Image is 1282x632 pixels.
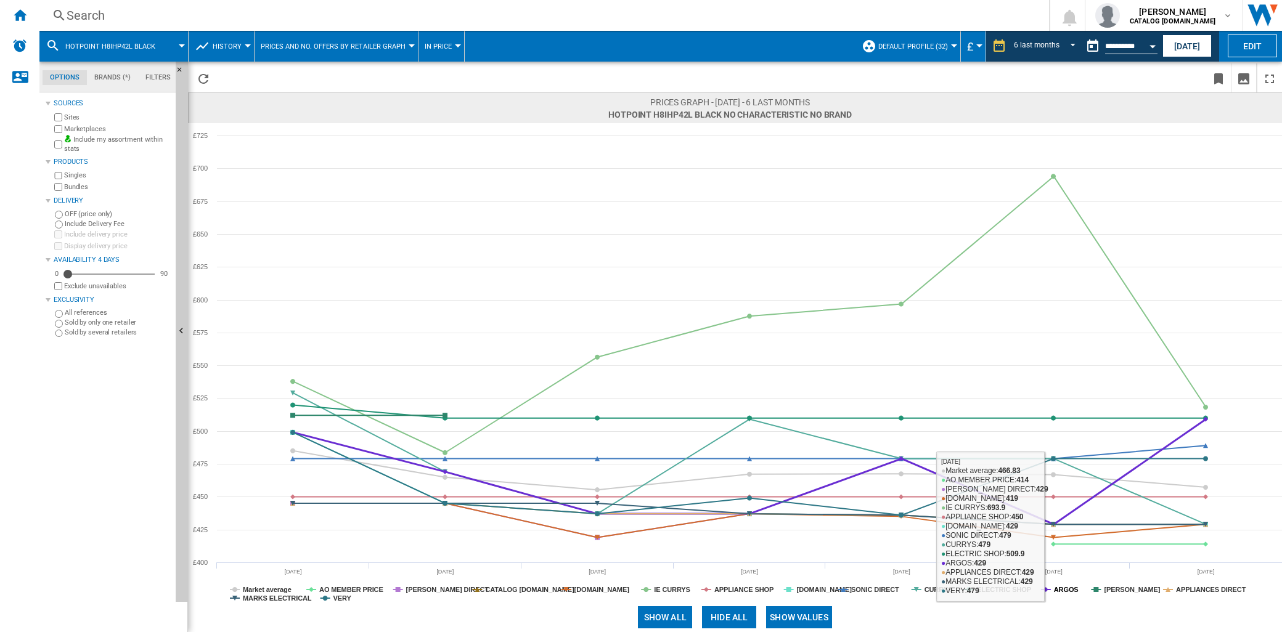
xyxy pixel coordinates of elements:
span: Default profile (32) [878,43,948,51]
label: Sold by only one retailer [65,318,171,327]
tspan: APPLIANCES DIRECT [1176,586,1246,593]
tspan: [PERSON_NAME] DIRECT [406,586,489,593]
input: Marketplaces [54,125,62,133]
div: Default profile (32) [862,31,954,62]
input: Include Delivery Fee [55,221,63,229]
div: Delivery [54,196,171,206]
tspan: [DATE] [436,569,454,575]
button: md-calendar [1080,34,1105,59]
input: Display delivery price [54,242,62,250]
tspan: £725 [193,132,208,139]
button: Download as image [1231,63,1256,92]
tspan: [DATE] [741,569,758,575]
div: Products [54,157,171,167]
label: Marketplaces [64,124,171,134]
button: Bookmark this report [1206,63,1231,92]
label: OFF (price only) [65,209,171,219]
b: CATALOG [DOMAIN_NAME] [1130,17,1215,25]
tspan: £550 [193,362,208,369]
md-tab-item: Filters [138,70,178,85]
input: Sold by only one retailer [55,320,63,328]
tspan: £675 [193,198,208,205]
tspan: SONIC DIRECT [851,586,899,593]
tspan: £450 [193,493,208,500]
button: Default profile (32) [878,31,954,62]
span: In price [425,43,452,51]
tspan: [DATE] [589,569,606,575]
span: [PERSON_NAME] [1130,6,1215,18]
tspan: [DATE] [285,569,302,575]
md-tab-item: Brands (*) [87,70,138,85]
md-menu: Currency [961,31,986,62]
div: Exclusivity [54,295,171,305]
tspan: ARGOS [1054,586,1079,593]
tspan: [DATE] [1045,569,1063,575]
button: Show all [638,606,692,628]
button: Hide [176,62,188,602]
input: Display delivery price [54,282,62,290]
tspan: £500 [193,427,208,435]
div: 90 [157,269,171,278]
tspan: £575 [193,329,208,336]
md-tab-item: Options [43,70,87,85]
img: mysite-bg-18x18.png [64,135,71,142]
label: Sites [64,113,171,122]
button: Edit [1228,34,1277,57]
button: Open calendar [1141,33,1164,55]
tspan: ELECTRIC SHOP [977,586,1031,593]
button: Hide [176,62,190,84]
button: In price [425,31,458,62]
button: Maximize [1257,63,1282,92]
tspan: VERY [333,594,352,602]
input: Sites [54,113,62,121]
label: Display delivery price [64,241,171,251]
label: Include my assortment within stats [64,135,171,154]
tspan: MARKS ELECTRICAL [243,594,312,602]
img: alerts-logo.svg [12,38,27,53]
span: £ [967,40,973,53]
tspan: [DOMAIN_NAME] [797,586,852,593]
tspan: £525 [193,394,208,402]
tspan: APPLIANCE SHOP [714,586,774,593]
tspan: CURRYS [925,586,952,593]
tspan: £475 [193,460,208,468]
tspan: £600 [193,296,208,304]
input: Include delivery price [54,230,62,238]
div: History [195,31,248,62]
input: OFF (price only) [55,211,63,219]
button: Show values [766,606,832,628]
label: Include delivery price [64,230,171,239]
input: Include my assortment within stats [54,137,62,152]
label: Include Delivery Fee [65,219,171,229]
tspan: AO MEMBER PRICE [319,586,383,593]
label: Bundles [64,182,171,192]
tspan: IE CURRYS [654,586,690,593]
span: HOTPOINT H8IHP42L BLACK [65,43,155,51]
tspan: CATALOG [DOMAIN_NAME] [485,586,574,593]
div: Sources [54,99,171,108]
md-select: REPORTS.WIZARD.STEPS.REPORT.STEPS.REPORT_OPTIONS.PERIOD: 6 last months [1013,36,1080,57]
tspan: [DATE] [893,569,910,575]
tspan: Market average [243,586,292,593]
div: 0 [52,269,62,278]
button: Prices and No. offers by retailer graph [261,31,412,62]
tspan: £425 [193,526,208,533]
button: [DATE] [1162,34,1212,57]
label: Sold by several retailers [65,328,171,337]
span: Prices graph - [DATE] - 6 last months [608,96,852,108]
button: Reload [191,63,216,92]
span: HOTPOINT H8IHP42L BLACK No characteristic No brand [608,108,852,121]
input: All references [55,310,63,318]
tspan: £625 [193,263,208,270]
span: History [213,43,242,51]
md-slider: Availability [64,268,155,280]
button: HOTPOINT H8IHP42L BLACK [65,31,168,62]
tspan: [DATE] [1198,569,1215,575]
button: £ [967,31,979,62]
tspan: [PERSON_NAME] [1104,586,1160,593]
button: History [213,31,248,62]
div: Search [67,7,1017,24]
